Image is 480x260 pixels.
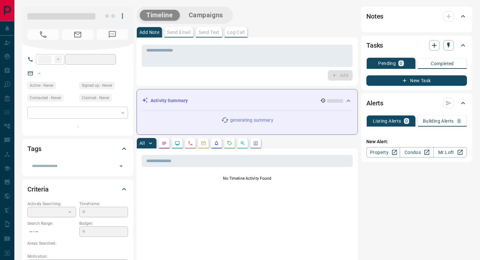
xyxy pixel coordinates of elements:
[366,138,467,145] p: New Alert:
[117,161,126,171] button: Open
[27,141,128,157] div: Tags
[366,147,400,158] a: Property
[27,144,41,154] h2: Tags
[431,61,454,66] p: Completed
[142,176,353,181] p: No Timeline Activity Found
[373,119,401,123] p: Listing Alerts
[27,253,128,259] p: Motivation:
[433,147,467,158] a: Mr.Loft
[366,38,467,53] div: Tasks
[27,221,76,226] p: Search Range:
[139,30,159,35] p: Add Note
[79,221,128,226] p: Budget:
[230,117,273,124] p: generating summary
[458,119,460,123] p: 0
[201,141,206,146] svg: Emails
[27,201,76,207] p: Actively Searching:
[214,141,219,146] svg: Listing Alerts
[366,98,383,108] h2: Alerts
[405,119,408,123] p: 0
[400,61,402,66] p: 0
[366,40,383,51] h2: Tasks
[423,119,454,123] p: Building Alerts
[27,184,49,194] h2: Criteria
[139,141,145,145] p: All
[38,70,40,76] a: --
[253,141,258,146] svg: Agent Actions
[79,201,128,207] p: Timeframe:
[151,97,188,104] p: Activity Summary
[366,75,467,86] button: New Task
[97,29,128,40] span: No Number
[175,141,180,146] svg: Lead Browsing Activity
[27,226,76,237] p: -- - --
[27,181,128,197] div: Criteria
[162,141,167,146] svg: Notes
[62,29,93,40] span: No Email
[366,8,467,24] div: Notes
[142,95,352,107] div: Activity Summary
[188,141,193,146] svg: Calls
[27,240,128,246] p: Areas Searched:
[240,141,245,146] svg: Opportunities
[366,11,383,22] h2: Notes
[27,29,59,40] span: No Number
[82,82,112,89] span: Signed up - Never
[182,10,230,21] button: Campaigns
[378,61,396,66] p: Pending
[30,82,54,89] span: Active - Never
[82,95,109,101] span: Claimed - Never
[400,147,433,158] a: Condos
[140,10,180,21] button: Timeline
[30,95,61,101] span: Contacted - Never
[366,95,467,111] div: Alerts
[227,141,232,146] svg: Requests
